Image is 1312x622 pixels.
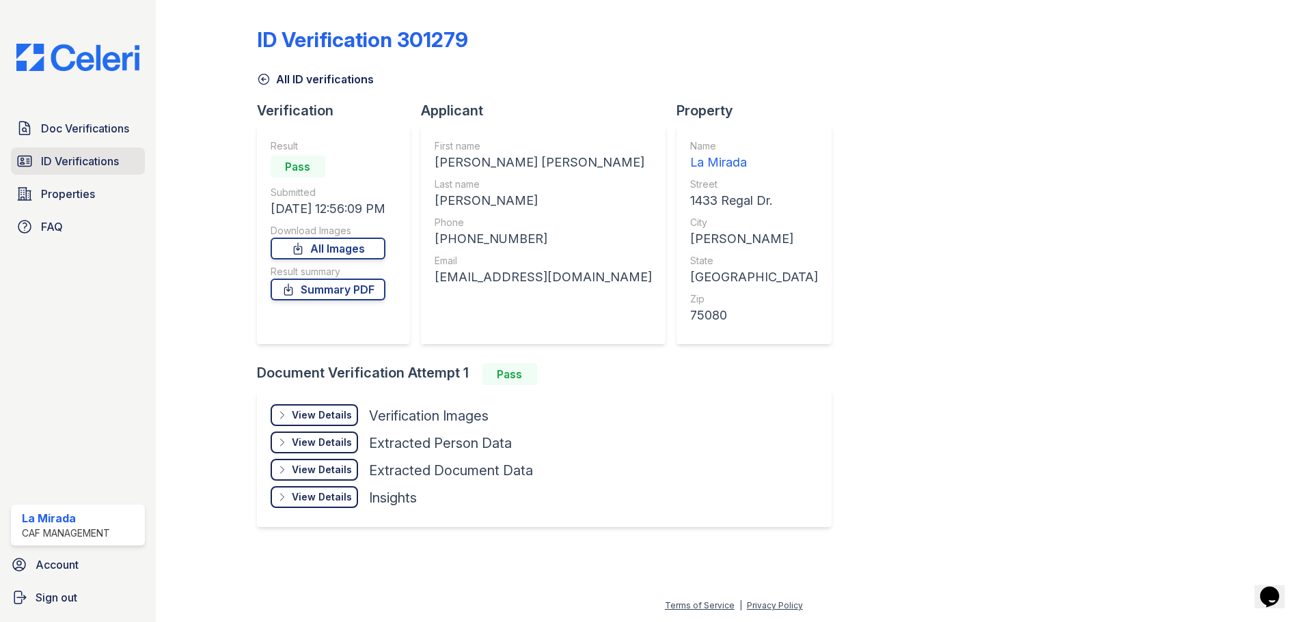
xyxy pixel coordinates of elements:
div: [PERSON_NAME] [690,229,818,249]
a: All Images [271,238,385,259]
a: Properties [11,180,145,208]
div: CAF Management [22,526,110,540]
span: Properties [41,186,95,202]
span: Doc Verifications [41,120,129,137]
div: State [690,254,818,268]
div: Property [676,101,843,120]
div: View Details [292,490,352,504]
div: Submitted [271,186,385,199]
div: | [739,600,742,610]
div: Extracted Document Data [369,461,533,480]
div: La Mirada [22,510,110,526]
a: All ID verifications [257,71,374,87]
a: Account [5,551,150,578]
div: Email [435,254,652,268]
span: Account [36,556,79,573]
div: First name [435,139,652,153]
div: [PERSON_NAME] [PERSON_NAME] [435,153,652,172]
div: Pass [271,156,325,178]
div: Result summary [271,265,385,279]
a: Sign out [5,584,150,611]
a: Name La Mirada [690,139,818,172]
a: Privacy Policy [747,600,803,610]
span: Sign out [36,589,77,606]
div: [DATE] 12:56:09 PM [271,199,385,218]
div: Zip [690,292,818,306]
a: Terms of Service [665,600,735,610]
div: [PERSON_NAME] [435,191,652,210]
div: View Details [292,463,352,477]
div: La Mirada [690,153,818,172]
div: Applicant [421,101,676,120]
a: ID Verifications [11,147,145,175]
div: ID Verification 301279 [257,27,468,52]
a: FAQ [11,213,145,240]
div: Verification Images [369,406,489,425]
div: Verification [257,101,421,120]
span: ID Verifications [41,153,119,169]
div: Extracted Person Data [369,434,512,453]
div: 75080 [690,306,818,325]
div: 1433 Regal Dr. [690,191,818,210]
div: City [690,216,818,229]
div: [PHONE_NUMBER] [435,229,652,249]
a: Summary PDF [271,279,385,300]
div: Last name [435,178,652,191]
img: CE_Logo_Blue-a8612792a0a2168367f1c8372b55b34899dd931a85d93a1a3d3e32e68fde9ad4.png [5,44,150,71]
div: View Details [292,436,352,449]
div: Result [271,139,385,153]
iframe: chat widget [1255,567,1298,608]
div: Document Verification Attempt 1 [257,363,843,385]
div: Pass [482,363,537,385]
a: Doc Verifications [11,115,145,142]
div: Insights [369,488,417,507]
div: [EMAIL_ADDRESS][DOMAIN_NAME] [435,268,652,287]
div: Name [690,139,818,153]
div: Street [690,178,818,191]
div: View Details [292,408,352,422]
div: Download Images [271,224,385,238]
div: Phone [435,216,652,229]
span: FAQ [41,218,63,235]
div: [GEOGRAPHIC_DATA] [690,268,818,287]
